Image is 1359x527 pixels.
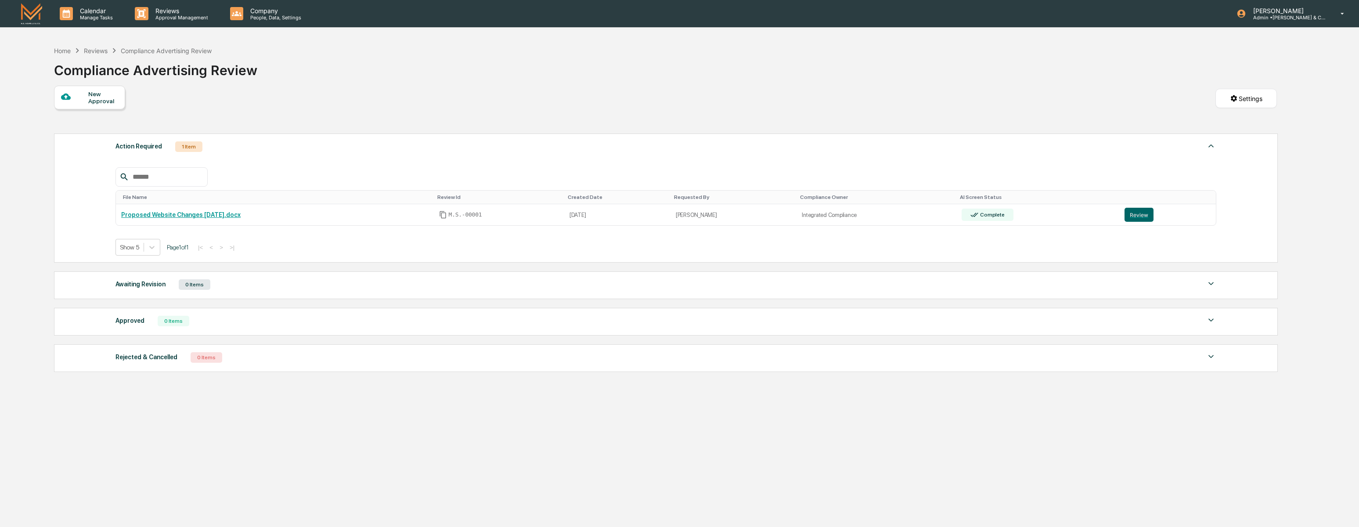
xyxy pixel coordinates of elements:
div: 1 Item [175,141,202,152]
div: Toggle SortBy [800,194,952,200]
button: >| [227,244,237,251]
span: Copy Id [439,211,447,219]
div: Reviews [84,47,108,54]
div: Toggle SortBy [568,194,667,200]
span: M.S.-00001 [449,211,482,218]
button: < [207,244,216,251]
div: 0 Items [158,316,189,326]
iframe: Open customer support [1331,498,1355,522]
div: Toggle SortBy [123,194,430,200]
a: Proposed Website Changes [DATE].docx [121,211,241,218]
p: Manage Tasks [73,14,117,21]
td: Integrated Compliance [797,204,956,226]
div: Home [54,47,71,54]
span: Page 1 of 1 [167,244,189,251]
img: caret [1206,351,1216,362]
p: [PERSON_NAME] [1246,7,1328,14]
div: Action Required [115,141,162,152]
button: Review [1125,208,1154,222]
button: > [217,244,226,251]
p: Approval Management [148,14,213,21]
button: |< [195,244,205,251]
img: caret [1206,315,1216,325]
div: Approved [115,315,144,326]
p: Admin • [PERSON_NAME] & Co. - BD [1246,14,1328,21]
img: logo [21,3,42,24]
div: Compliance Advertising Review [121,47,212,54]
p: Company [243,7,306,14]
div: Complete [978,212,1004,218]
a: Review [1125,208,1211,222]
div: 0 Items [179,279,210,290]
div: Toggle SortBy [437,194,561,200]
div: Toggle SortBy [1126,194,1212,200]
p: People, Data, Settings [243,14,306,21]
td: [DATE] [564,204,670,226]
td: [PERSON_NAME] [670,204,797,226]
img: caret [1206,278,1216,289]
button: Settings [1215,89,1277,108]
div: 0 Items [191,352,222,363]
div: Compliance Advertising Review [54,55,257,78]
div: Awaiting Revision [115,278,166,290]
div: Toggle SortBy [674,194,793,200]
div: Rejected & Cancelled [115,351,177,363]
img: caret [1206,141,1216,151]
div: New Approval [88,90,118,105]
div: Toggle SortBy [960,194,1116,200]
p: Reviews [148,7,213,14]
p: Calendar [73,7,117,14]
